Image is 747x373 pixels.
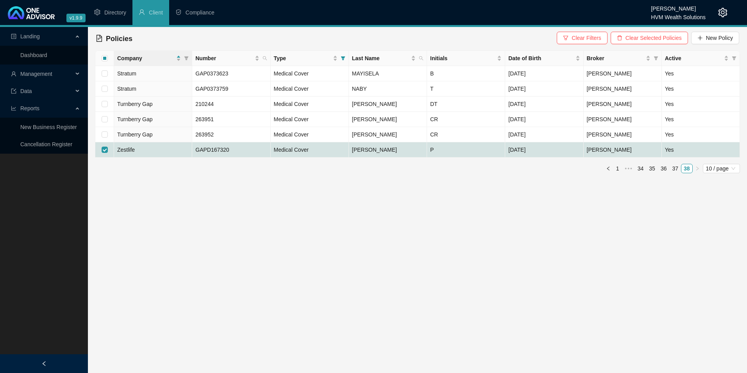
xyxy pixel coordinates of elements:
span: filter [182,52,190,64]
span: ••• [622,164,635,173]
a: 36 [658,164,669,173]
li: 34 [635,164,647,173]
span: Company [117,54,175,63]
th: Date of Birth [505,51,583,66]
th: Broker [584,51,662,66]
span: Clear Selected Policies [625,34,682,42]
span: [PERSON_NAME] [587,131,632,138]
span: Client [149,9,163,16]
span: Reports [20,105,39,111]
span: Turnberry Gap [117,116,153,122]
a: 37 [670,164,681,173]
td: [PERSON_NAME] [349,112,427,127]
span: setting [94,9,100,15]
td: [DATE] [505,66,583,81]
li: Previous Page [604,164,613,173]
th: Active [662,51,740,66]
button: Clear Selected Policies [611,32,688,44]
span: 210244 [195,101,214,107]
div: HVM Wealth Solutions [651,11,706,19]
span: user [139,9,145,15]
li: Previous 5 Pages [622,164,635,173]
span: 263952 [195,131,214,138]
span: Medical Cover [274,147,309,153]
span: search [261,52,269,64]
span: [PERSON_NAME] [587,70,632,77]
span: Active [665,54,722,63]
th: Last Name [349,51,427,66]
span: Medical Cover [274,101,309,107]
td: DT [427,97,505,112]
span: Directory [104,9,126,16]
td: [PERSON_NAME] [349,97,427,112]
span: Medical Cover [274,131,309,138]
span: [PERSON_NAME] [587,116,632,122]
button: left [604,164,613,173]
span: filter [652,52,660,64]
li: 36 [658,164,670,173]
span: Policies [106,35,132,43]
span: right [695,166,700,171]
span: Turnberry Gap [117,101,153,107]
span: Last Name [352,54,409,63]
span: filter [732,56,736,61]
span: Compliance [186,9,214,16]
span: Date of Birth [508,54,574,63]
a: New Business Register [20,124,77,130]
td: P [427,142,505,158]
td: NABY [349,81,427,97]
td: [PERSON_NAME] [349,142,427,158]
td: [DATE] [505,97,583,112]
span: GAP0373623 [195,70,228,77]
td: Yes [662,66,740,81]
span: left [41,361,47,366]
li: Next Page [693,164,702,173]
span: New Policy [706,34,733,42]
td: [DATE] [505,112,583,127]
td: T [427,81,505,97]
td: Yes [662,81,740,97]
td: CR [427,127,505,142]
td: [DATE] [505,127,583,142]
li: 1 [613,164,622,173]
li: 35 [646,164,658,173]
span: user [11,71,16,77]
span: Type [274,54,331,63]
span: 263951 [195,116,214,122]
span: delete [617,35,622,41]
span: [PERSON_NAME] [587,147,632,153]
span: filter [339,52,347,64]
span: search [419,56,424,61]
li: 37 [669,164,681,173]
td: Yes [662,97,740,112]
span: 10 / page [706,164,737,173]
td: [DATE] [505,81,583,97]
span: [PERSON_NAME] [587,86,632,92]
span: Broker [587,54,644,63]
li: 38 [681,164,693,173]
span: plus [697,35,703,41]
th: Number [192,51,270,66]
span: filter [654,56,658,61]
span: Landing [20,33,40,39]
span: Data [20,88,32,94]
span: Number [195,54,253,63]
span: GAP0373759 [195,86,228,92]
th: Initials [427,51,505,66]
span: search [417,52,425,64]
td: Yes [662,112,740,127]
span: safety [175,9,182,15]
a: Cancellation Register [20,141,72,147]
td: CR [427,112,505,127]
button: New Policy [691,32,739,44]
span: Management [20,71,52,77]
div: Page Size [703,164,740,173]
td: [PERSON_NAME] [349,127,427,142]
span: filter [563,35,568,41]
span: line-chart [11,106,16,111]
span: Zestlife [117,147,135,153]
span: Stratum [117,70,136,77]
span: GAPD167320 [195,147,229,153]
td: [DATE] [505,142,583,158]
a: 34 [635,164,646,173]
